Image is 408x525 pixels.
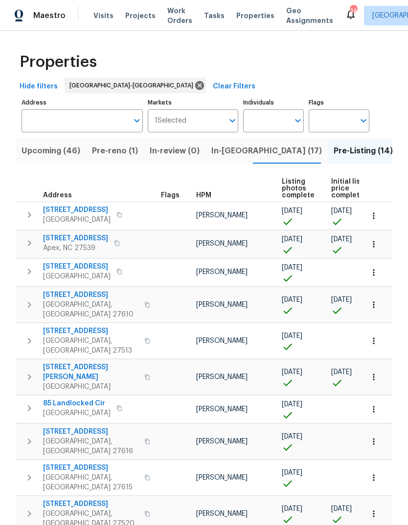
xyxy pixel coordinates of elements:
span: [PERSON_NAME] [196,240,248,247]
span: [PERSON_NAME] [196,438,248,445]
span: [GEOGRAPHIC_DATA], [GEOGRAPHIC_DATA] 27610 [43,300,138,319]
span: [PERSON_NAME] [196,212,248,219]
span: Properties [236,11,274,21]
span: Projects [125,11,156,21]
span: [PERSON_NAME] [196,301,248,308]
span: Hide filters [20,81,58,93]
span: Initial list price complete [331,178,364,199]
span: [PERSON_NAME] [196,474,248,481]
span: [STREET_ADDRESS][PERSON_NAME] [43,362,138,382]
span: [STREET_ADDRESS] [43,290,138,300]
span: [STREET_ADDRESS] [43,205,111,215]
span: [DATE] [282,505,302,512]
span: [STREET_ADDRESS] [43,427,138,437]
span: Geo Assignments [286,6,333,25]
span: [STREET_ADDRESS] [43,262,111,272]
span: Maestro [33,11,66,21]
span: [DATE] [282,333,302,339]
span: [DATE] [331,208,352,214]
span: Tasks [204,12,225,19]
span: [PERSON_NAME] [196,337,248,344]
button: Clear Filters [209,78,259,96]
span: [GEOGRAPHIC_DATA] [43,215,111,225]
span: In-review (0) [150,144,200,158]
span: 85 Landlocked Cir [43,399,111,408]
span: Upcoming (46) [22,144,80,158]
span: [DATE] [331,369,352,376]
span: [DATE] [282,264,302,271]
span: 1 Selected [155,117,186,125]
span: [PERSON_NAME] [196,510,248,517]
span: Listing photos complete [282,178,315,199]
button: Open [130,114,144,127]
button: Hide filters [16,78,62,96]
label: Flags [309,100,369,105]
span: [DATE] [282,369,302,376]
span: [STREET_ADDRESS] [43,463,138,473]
span: [GEOGRAPHIC_DATA], [GEOGRAPHIC_DATA] 27513 [43,336,138,356]
span: [STREET_ADDRESS] [43,499,138,509]
span: In-[GEOGRAPHIC_DATA] (17) [211,144,322,158]
span: [DATE] [282,296,302,303]
span: [PERSON_NAME] [196,269,248,275]
span: Work Orders [167,6,192,25]
label: Markets [148,100,239,105]
span: HPM [196,192,211,199]
span: [GEOGRAPHIC_DATA], [GEOGRAPHIC_DATA] 27616 [43,437,138,456]
span: [STREET_ADDRESS] [43,326,138,336]
span: [DATE] [282,236,302,243]
span: [DATE] [282,433,302,440]
span: [GEOGRAPHIC_DATA] [43,408,111,418]
button: Open [226,114,239,127]
span: Pre-Listing (14) [334,144,393,158]
span: Clear Filters [213,81,255,93]
span: [DATE] [331,505,352,512]
span: [GEOGRAPHIC_DATA] [43,382,138,392]
span: Visits [93,11,113,21]
span: Properties [20,57,97,67]
span: [DATE] [331,236,352,243]
span: [DATE] [331,296,352,303]
span: Apex, NC 27539 [43,243,108,253]
span: [DATE] [282,208,302,214]
span: [PERSON_NAME] [196,374,248,380]
span: [DATE] [282,469,302,476]
span: Pre-reno (1) [92,144,138,158]
label: Address [22,100,143,105]
span: [GEOGRAPHIC_DATA], [GEOGRAPHIC_DATA] 27615 [43,473,138,492]
span: [STREET_ADDRESS] [43,233,108,243]
span: Flags [161,192,180,199]
button: Open [291,114,305,127]
span: Address [43,192,72,199]
button: Open [357,114,370,127]
span: [DATE] [282,401,302,408]
div: 34 [350,6,357,16]
div: [GEOGRAPHIC_DATA]-[GEOGRAPHIC_DATA] [65,78,206,93]
span: [GEOGRAPHIC_DATA] [43,272,111,281]
span: [GEOGRAPHIC_DATA]-[GEOGRAPHIC_DATA] [69,81,197,90]
span: [PERSON_NAME] [196,406,248,413]
label: Individuals [243,100,304,105]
